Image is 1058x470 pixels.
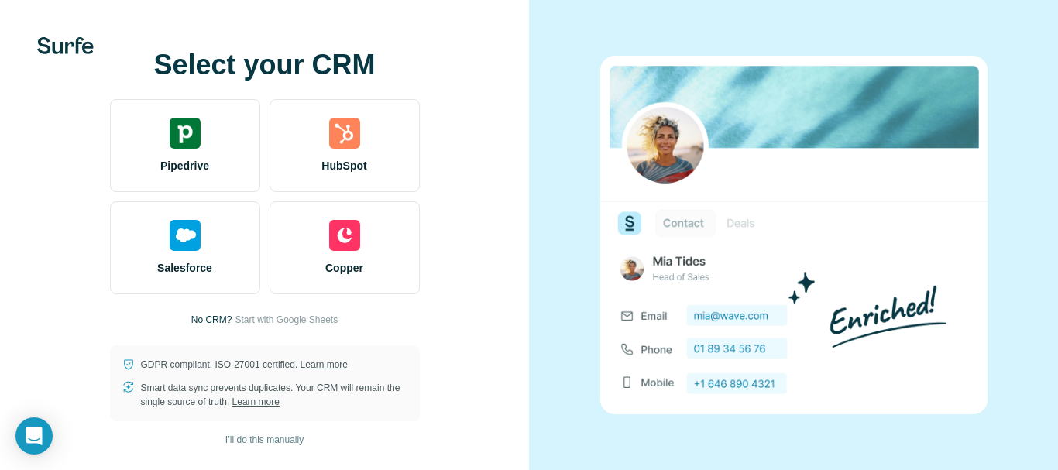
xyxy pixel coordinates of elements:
[170,118,201,149] img: pipedrive's logo
[110,50,420,81] h1: Select your CRM
[329,118,360,149] img: hubspot's logo
[191,313,232,327] p: No CRM?
[160,158,209,173] span: Pipedrive
[600,56,988,414] img: none image
[157,260,212,276] span: Salesforce
[141,381,407,409] p: Smart data sync prevents duplicates. Your CRM will remain the single source of truth.
[225,433,304,447] span: I’ll do this manually
[170,220,201,251] img: salesforce's logo
[329,220,360,251] img: copper's logo
[215,428,314,451] button: I’ll do this manually
[15,417,53,455] div: Open Intercom Messenger
[232,396,280,407] a: Learn more
[235,313,338,327] button: Start with Google Sheets
[141,358,348,372] p: GDPR compliant. ISO-27001 certified.
[301,359,348,370] a: Learn more
[325,260,363,276] span: Copper
[37,37,94,54] img: Surfe's logo
[321,158,366,173] span: HubSpot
